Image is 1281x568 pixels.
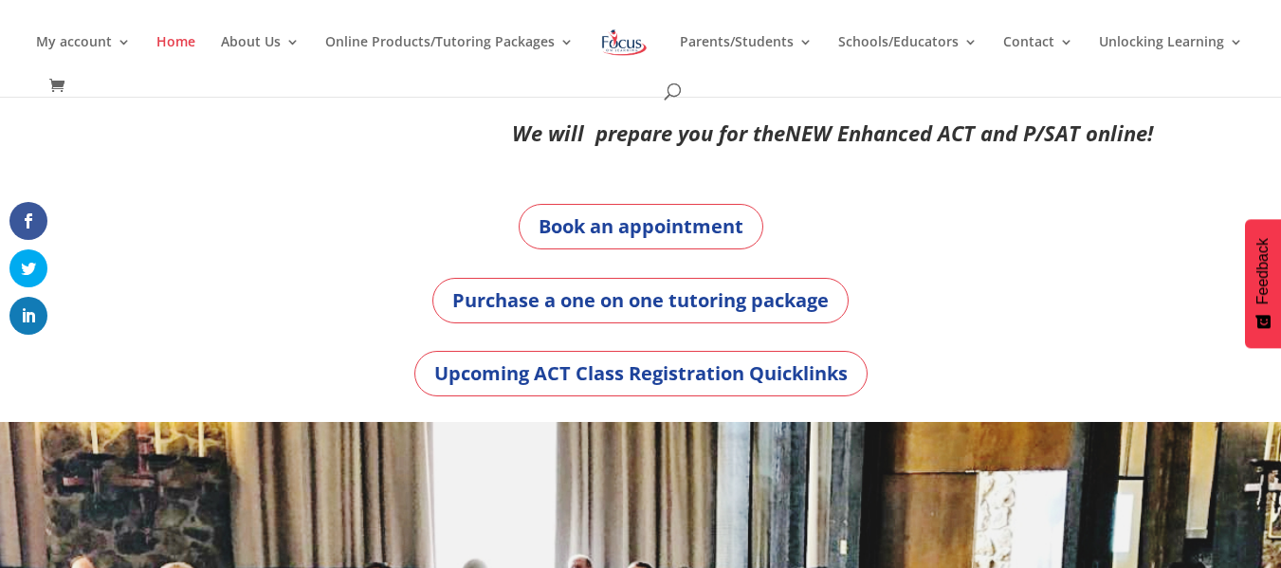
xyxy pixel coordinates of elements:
[785,119,1153,147] em: NEW Enhanced ACT and P/SAT online!
[1003,35,1073,80] a: Contact
[512,119,785,147] em: We will prepare you for the
[1254,238,1272,304] span: Feedback
[156,35,195,80] a: Home
[599,26,649,60] img: Focus on Learning
[519,204,763,249] a: Book an appointment
[325,35,574,80] a: Online Products/Tutoring Packages
[36,35,131,80] a: My account
[680,35,813,80] a: Parents/Students
[221,35,300,80] a: About Us
[1099,35,1243,80] a: Unlocking Learning
[414,351,868,396] a: Upcoming ACT Class Registration Quicklinks
[838,35,978,80] a: Schools/Educators
[1245,219,1281,348] button: Feedback - Show survey
[432,278,849,323] a: Purchase a one on one tutoring package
